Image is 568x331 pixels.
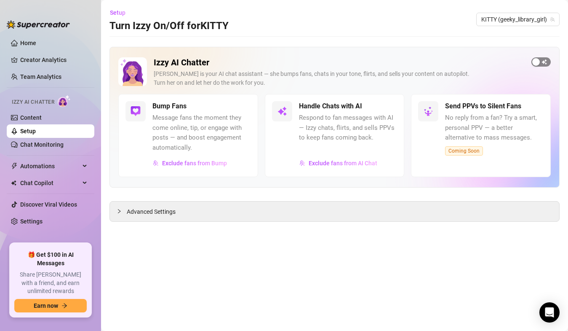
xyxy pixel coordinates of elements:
div: Open Intercom Messenger [539,302,560,323]
a: Discover Viral Videos [20,201,77,208]
img: svg%3e [277,106,287,116]
span: Automations [20,159,80,173]
h5: Send PPVs to Silent Fans [445,101,521,111]
span: Exclude fans from AI Chat [309,160,377,167]
a: Creator Analytics [20,53,88,67]
img: svg%3e [423,106,433,116]
button: Exclude fans from Bump [152,156,227,170]
img: AI Chatter [58,95,71,107]
h5: Bump Fans [152,101,187,111]
a: Home [20,40,36,46]
span: arrow-right [61,303,67,309]
a: Team Analytics [20,73,61,80]
a: Chat Monitoring [20,141,64,148]
span: collapsed [117,209,122,214]
h3: Turn Izzy On/Off for KITTY [109,19,229,33]
span: Coming Soon [445,146,483,156]
span: 🎁 Get $100 in AI Messages [14,251,87,267]
h5: Handle Chats with AI [299,101,362,111]
span: Izzy AI Chatter [12,98,54,106]
a: Settings [20,218,43,225]
a: Content [20,114,42,121]
span: No reply from a fan? Try a smart, personal PPV — a better alternative to mass messages. [445,113,544,143]
button: Exclude fans from AI Chat [299,156,378,170]
span: Share [PERSON_NAME] with a friend, and earn unlimited rewards [14,271,87,296]
span: Message fans the moment they come online, tip, or engage with posts — and boost engagement automa... [152,113,251,153]
img: svg%3e [153,160,159,166]
img: svg%3e [299,160,305,166]
span: Earn now [34,302,58,309]
img: logo-BBDzfeDw.svg [7,20,70,29]
span: KITTY (geeky_library_girl) [481,13,555,26]
button: Setup [109,6,132,19]
img: Izzy AI Chatter [118,57,147,86]
div: [PERSON_NAME] is your AI chat assistant — she bumps fans, chats in your tone, flirts, and sells y... [154,70,525,87]
span: Exclude fans from Bump [162,160,227,167]
img: Chat Copilot [11,180,16,186]
div: collapsed [117,207,127,216]
span: Chat Copilot [20,176,80,190]
span: team [550,17,555,22]
img: svg%3e [131,106,141,116]
span: Advanced Settings [127,207,176,216]
button: Earn nowarrow-right [14,299,87,312]
a: Setup [20,128,36,135]
span: thunderbolt [11,163,18,170]
span: Setup [110,9,125,16]
h2: Izzy AI Chatter [154,57,525,68]
span: Respond to fan messages with AI — Izzy chats, flirts, and sells PPVs to keep fans coming back. [299,113,397,143]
